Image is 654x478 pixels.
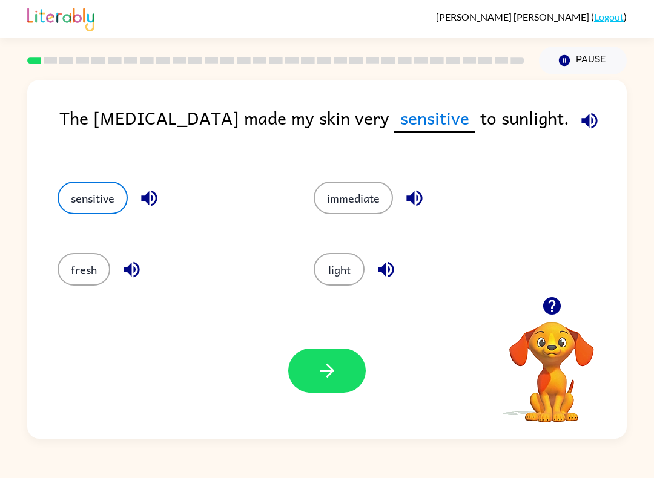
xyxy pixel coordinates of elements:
[436,11,627,22] div: ( )
[314,253,365,286] button: light
[314,182,393,214] button: immediate
[394,104,475,133] span: sensitive
[539,47,627,74] button: Pause
[27,5,94,31] img: Literably
[58,253,110,286] button: fresh
[594,11,624,22] a: Logout
[491,303,612,424] video: Your browser must support playing .mp4 files to use Literably. Please try using another browser.
[58,182,128,214] button: sensitive
[436,11,591,22] span: [PERSON_NAME] [PERSON_NAME]
[59,104,627,157] div: The [MEDICAL_DATA] made my skin very to sunlight.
